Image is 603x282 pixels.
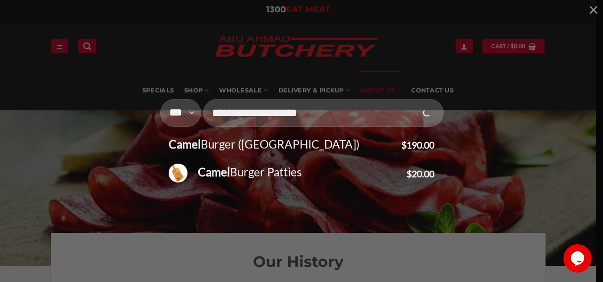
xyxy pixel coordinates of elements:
[407,168,434,179] bdi: 20.00
[198,165,230,179] strong: Camel
[169,135,399,154] div: Burger ([GEOGRAPHIC_DATA])
[401,140,407,150] span: $
[169,164,187,182] img: Camel-Burger-Patties-280x280.jpg
[192,163,404,182] div: Burger Patties
[401,140,434,150] bdi: 190.00
[169,137,201,151] strong: Camel
[563,244,594,273] iframe: chat widget
[407,168,412,179] span: $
